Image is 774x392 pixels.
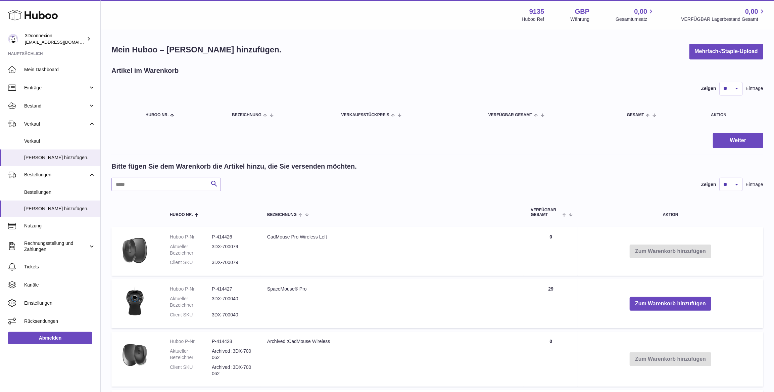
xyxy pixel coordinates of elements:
td: SpaceMouse® Pro [260,279,524,328]
dt: Aktueller Bezeichner [170,296,212,308]
a: 0,00 Gesamtumsatz [616,7,655,23]
strong: 9135 [529,7,544,16]
span: Bezeichnung [267,213,297,217]
div: Währung [571,16,590,23]
span: Bestand [24,103,88,109]
span: [PERSON_NAME] hinzufügen. [24,206,95,212]
span: VERFÜGBAR Gesamt [531,208,561,217]
td: CadMouse Pro Wireless Left [260,227,524,276]
span: Bezeichnung [232,113,261,117]
dd: 3DX-700040 [212,312,254,318]
span: Gesamtumsatz [616,16,655,23]
img: CadMouse Pro Wireless Left [118,234,152,267]
dt: Aktueller Bezeichner [170,244,212,256]
dt: Huboo P-Nr. [170,338,212,345]
span: Huboo Nr. [170,213,193,217]
img: Archived :CadMouse Wireless [118,338,152,372]
span: Verkauf [24,138,95,144]
span: 0,00 [745,7,758,16]
div: 3Dconnexion [25,33,85,45]
span: Tickets [24,264,95,270]
span: Verkaufsstückpreis [341,113,389,117]
div: Aktion [711,113,757,117]
strong: GBP [575,7,589,16]
dt: Aktueller Bezeichner [170,348,212,361]
span: Verkauf [24,121,88,127]
button: Zum Warenkorb hinzufügen [630,297,711,311]
span: Einträge [746,85,763,92]
label: Zeigen [701,181,716,188]
dd: Archived :3DX-700062 [212,348,254,361]
dd: P-414427 [212,286,254,292]
dd: P-414426 [212,234,254,240]
dd: 3DX-700079 [212,259,254,266]
span: VERFÜGBAR Lagerbestand Gesamt [681,16,766,23]
span: Rechnungsstellung und Zahlungen [24,240,88,253]
label: Zeigen [701,85,716,92]
img: SpaceMouse® Pro [118,286,152,319]
dd: P-414428 [212,338,254,345]
h1: Mein Huboo – [PERSON_NAME] hinzufügen. [111,44,282,55]
button: Weiter [713,133,763,148]
td: 0 [524,332,578,387]
span: Huboo Nr. [146,113,169,117]
span: 0,00 [634,7,647,16]
h2: Artikel im Warenkorb [111,66,179,75]
td: 29 [524,279,578,328]
h2: Bitte fügen Sie dem Warenkorb die Artikel hinzu, die Sie versenden möchten. [111,162,357,171]
img: order_eu@3dconnexion.com [8,34,18,44]
span: Einträge [746,181,763,188]
dd: 3DX-700040 [212,296,254,308]
a: 0,00 VERFÜGBAR Lagerbestand Gesamt [681,7,766,23]
span: VERFÜGBAR Gesamt [488,113,532,117]
th: Aktion [578,201,763,223]
dt: Client SKU [170,364,212,377]
button: Mehrfach-/Staple-Upload [689,44,763,59]
span: [EMAIL_ADDRESS][DOMAIN_NAME] [25,39,99,45]
dd: 3DX-700079 [212,244,254,256]
span: [PERSON_NAME] hinzufügen. [24,155,95,161]
span: Einträge [24,85,88,91]
span: Mein Dashboard [24,67,95,73]
span: Rücksendungen [24,318,95,324]
dt: Client SKU [170,312,212,318]
td: Archived :CadMouse Wireless [260,332,524,387]
span: Gesamt [627,113,644,117]
dt: Huboo P-Nr. [170,286,212,292]
span: Kanäle [24,282,95,288]
dt: Huboo P-Nr. [170,234,212,240]
span: Bestellungen [24,189,95,195]
span: Einstellungen [24,300,95,306]
span: Nutzung [24,223,95,229]
dt: Client SKU [170,259,212,266]
dd: Archived :3DX-700062 [212,364,254,377]
div: Huboo Ref [522,16,544,23]
td: 0 [524,227,578,276]
a: Abmelden [8,332,92,344]
span: Bestellungen [24,172,88,178]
